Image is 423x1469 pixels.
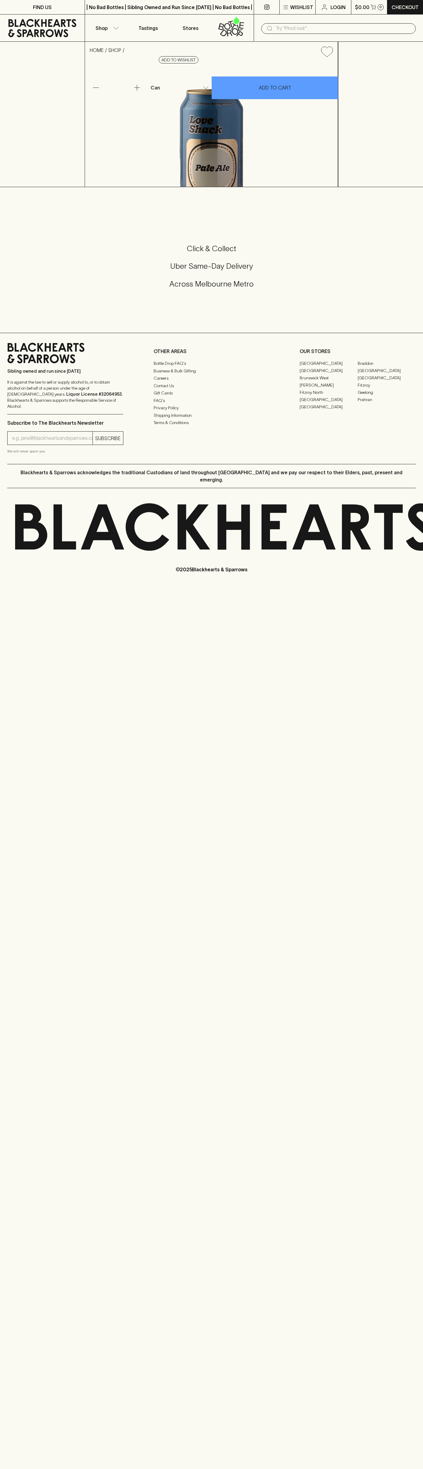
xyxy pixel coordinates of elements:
[183,24,198,32] p: Stores
[7,368,123,374] p: Sibling owned and run since [DATE]
[300,381,358,389] a: [PERSON_NAME]
[300,403,358,410] a: [GEOGRAPHIC_DATA]
[154,382,270,389] a: Contact Us
[300,396,358,403] a: [GEOGRAPHIC_DATA]
[358,396,416,403] a: Prahran
[276,24,411,33] input: Try "Pinot noir"
[358,360,416,367] a: Braddon
[12,469,411,483] p: Blackhearts & Sparrows acknowledges the traditional Custodians of land throughout [GEOGRAPHIC_DAT...
[154,390,270,397] a: Gift Cards
[154,348,270,355] p: OTHER AREAS
[7,244,416,254] h5: Click & Collect
[154,375,270,382] a: Careers
[300,348,416,355] p: OUR STORES
[355,4,369,11] p: $0.00
[300,389,358,396] a: Fitzroy North
[33,4,52,11] p: FIND US
[7,219,416,321] div: Call to action block
[330,4,346,11] p: Login
[379,5,382,9] p: 0
[319,44,335,60] button: Add to wishlist
[169,15,212,41] a: Stores
[300,360,358,367] a: [GEOGRAPHIC_DATA]
[7,448,123,454] p: We will never spam you
[7,379,123,409] p: It is against the law to sell or supply alcohol to, or to obtain alcohol on behalf of a person un...
[93,432,123,445] button: SUBSCRIBE
[290,4,313,11] p: Wishlist
[148,82,211,94] div: Can
[154,419,270,426] a: Terms & Conditions
[154,412,270,419] a: Shipping Information
[85,15,127,41] button: Shop
[7,419,123,426] p: Subscribe to The Blackhearts Newsletter
[358,389,416,396] a: Geelong
[66,392,122,397] strong: Liquor License #32064953
[300,374,358,381] a: Brunswick West
[154,367,270,375] a: Business & Bulk Gifting
[90,47,104,53] a: HOME
[151,84,160,91] p: Can
[358,381,416,389] a: Fitzroy
[300,367,358,374] a: [GEOGRAPHIC_DATA]
[12,433,93,443] input: e.g. jane@blackheartsandsparrows.com.au
[7,279,416,289] h5: Across Melbourne Metro
[259,84,291,91] p: ADD TO CART
[212,76,338,99] button: ADD TO CART
[159,56,198,63] button: Add to wishlist
[154,404,270,412] a: Privacy Policy
[7,261,416,271] h5: Uber Same-Day Delivery
[96,24,108,32] p: Shop
[358,367,416,374] a: [GEOGRAPHIC_DATA]
[108,47,121,53] a: SHOP
[95,435,121,442] p: SUBSCRIBE
[127,15,169,41] a: Tastings
[154,360,270,367] a: Bottle Drop FAQ's
[358,374,416,381] a: [GEOGRAPHIC_DATA]
[392,4,419,11] p: Checkout
[85,62,338,187] img: 77191.png
[154,397,270,404] a: FAQ's
[138,24,158,32] p: Tastings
